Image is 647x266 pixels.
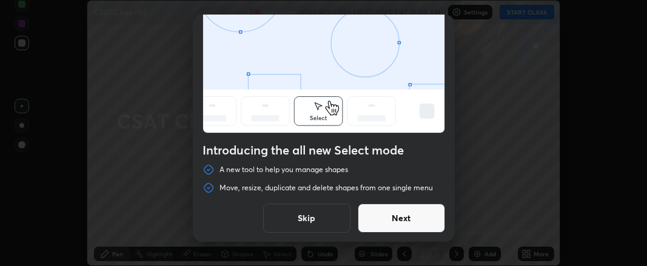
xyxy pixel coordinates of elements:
[220,183,433,193] p: Move, resize, duplicate and delete shapes from one single menu
[263,204,350,233] button: Skip
[220,165,348,175] p: A new tool to help you manage shapes
[358,204,445,233] button: Next
[203,143,445,158] h4: Introducing the all new Select mode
